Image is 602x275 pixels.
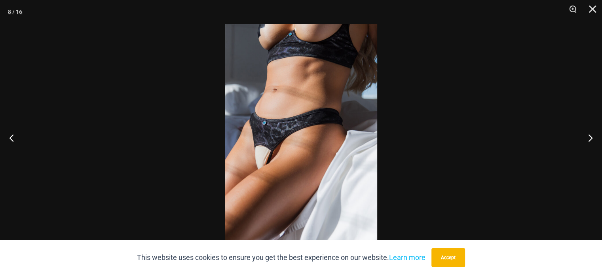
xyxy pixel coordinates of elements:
[8,6,22,18] div: 8 / 16
[389,253,425,262] a: Learn more
[431,248,465,267] button: Accept
[137,252,425,264] p: This website uses cookies to ensure you get the best experience on our website.
[225,24,377,251] img: Nights Fall Silver Leopard 1036 Bra 6046 Thong 07
[572,118,602,157] button: Next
